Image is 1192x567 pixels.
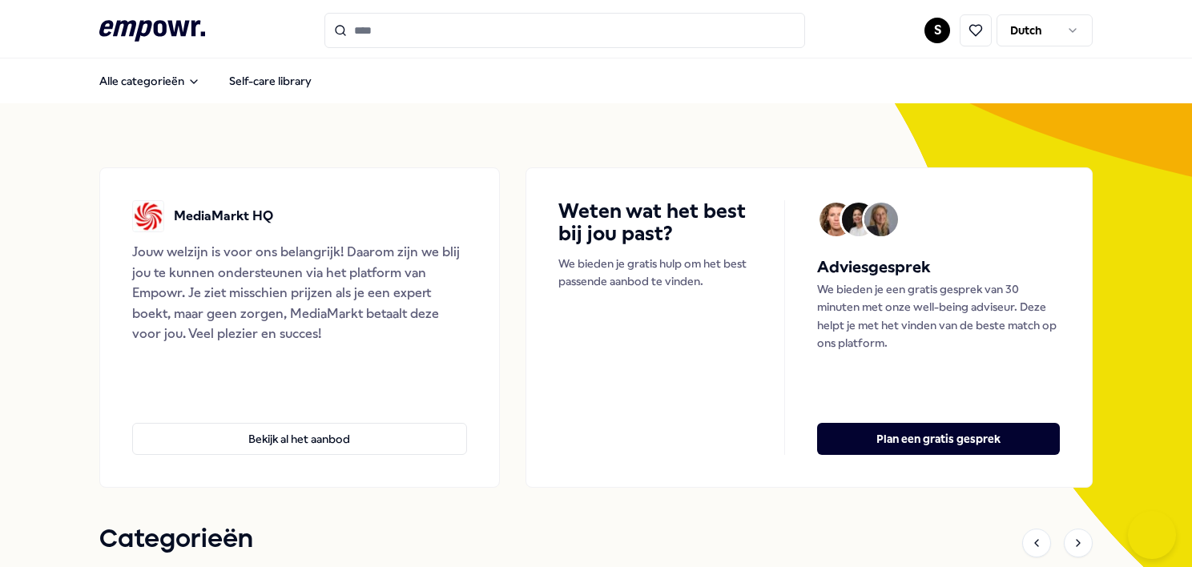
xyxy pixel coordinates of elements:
h1: Categorieën [99,520,253,560]
img: Avatar [842,203,876,236]
a: Self-care library [216,65,324,97]
img: MediaMarkt HQ [132,200,164,232]
iframe: Help Scout Beacon - Open [1128,511,1176,559]
button: S [924,18,950,43]
p: We bieden je gratis hulp om het best passende aanbod te vinden. [558,255,752,291]
nav: Main [87,65,324,97]
button: Alle categorieën [87,65,213,97]
button: Plan een gratis gesprek [817,423,1060,455]
p: MediaMarkt HQ [174,206,273,227]
p: We bieden je een gratis gesprek van 30 minuten met onze well-being adviseur. Deze helpt je met he... [817,280,1060,352]
img: Avatar [819,203,853,236]
input: Search for products, categories or subcategories [324,13,805,48]
button: Bekijk al het aanbod [132,423,467,455]
h5: Adviesgesprek [817,255,1060,280]
a: Bekijk al het aanbod [132,397,467,455]
img: Avatar [864,203,898,236]
h4: Weten wat het best bij jou past? [558,200,752,245]
div: Jouw welzijn is voor ons belangrijk! Daarom zijn we blij jou te kunnen ondersteunen via het platf... [132,242,467,344]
